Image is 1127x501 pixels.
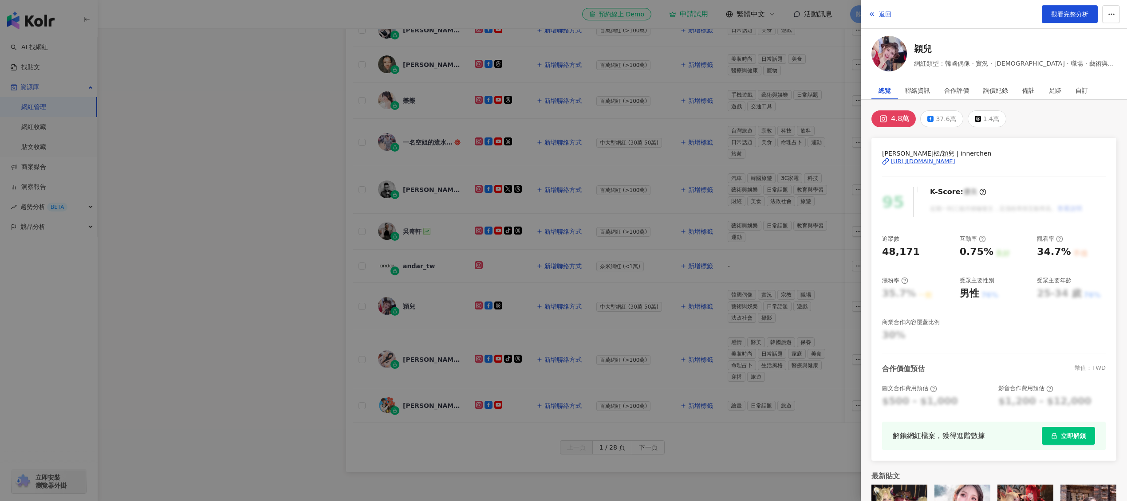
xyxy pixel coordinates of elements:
[882,384,937,392] div: 圖文合作費用預估
[1037,245,1071,259] div: 34.7%
[1037,235,1063,243] div: 觀看率
[930,187,986,197] div: K-Score :
[879,82,891,99] div: 總覽
[936,113,956,125] div: 37.6萬
[905,82,930,99] div: 聯絡資訊
[1037,277,1072,285] div: 受眾主要年齡
[868,5,892,23] button: 返回
[882,277,908,285] div: 漲粉率
[1051,433,1057,439] span: lock
[871,36,907,74] a: KOL Avatar
[1076,82,1088,99] div: 自訂
[960,245,993,259] div: 0.75%
[1049,82,1061,99] div: 足跡
[891,113,909,125] div: 4.8萬
[968,110,1006,127] button: 1.4萬
[882,157,1106,165] a: [URL][DOMAIN_NAME]
[879,11,891,18] span: 返回
[882,235,899,243] div: 追蹤數
[983,113,999,125] div: 1.4萬
[871,471,1116,481] div: 最新貼文
[1022,82,1035,99] div: 備註
[960,287,979,301] div: 男性
[1075,364,1106,374] div: 幣值：TWD
[960,277,994,285] div: 受眾主要性別
[983,82,1008,99] div: 詢價紀錄
[893,430,985,441] div: 解鎖網紅檔案，獲得進階數據
[882,245,920,259] div: 48,171
[914,43,1116,55] a: 穎兒
[1042,427,1095,445] button: 立即解鎖
[998,384,1053,392] div: 影音合作費用預估
[1061,432,1086,439] span: 立即解鎖
[1042,5,1098,23] a: 觀看完整分析
[944,82,969,99] div: 合作評價
[882,149,1106,158] span: [PERSON_NAME]枟/穎兒 | innerchen
[914,59,1116,68] span: 網紅類型：韓國偶像 · 實況 · [DEMOGRAPHIC_DATA] · 職場 · 藝術與娛樂 · 日常話題 · 遊戲 · 法政社會 · 攝影
[882,318,940,326] div: 商業合作內容覆蓋比例
[882,364,925,374] div: 合作價值預估
[1051,11,1088,18] span: 觀看完整分析
[960,235,986,243] div: 互動率
[891,157,955,165] div: [URL][DOMAIN_NAME]
[920,110,963,127] button: 37.6萬
[871,110,916,127] button: 4.8萬
[871,36,907,71] img: KOL Avatar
